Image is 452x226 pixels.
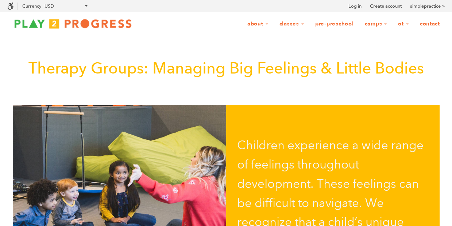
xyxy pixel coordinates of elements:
a: simplepractice > [410,3,445,10]
a: Create account [370,3,402,10]
a: Camps [360,17,392,31]
a: Contact [415,17,445,31]
img: Play2Progress logo [7,16,139,31]
a: Log in [348,3,362,10]
a: About [243,17,273,31]
a: Classes [275,17,309,31]
span: Therapy Groups: Managing Big Feelings & Little Bodies [28,59,424,78]
a: OT [393,17,414,31]
label: Currency [22,3,41,9]
a: Pre-Preschool [310,17,359,31]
